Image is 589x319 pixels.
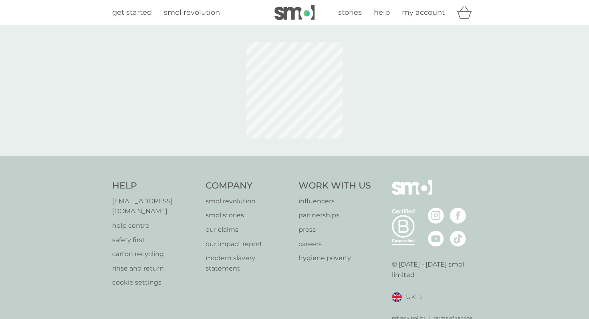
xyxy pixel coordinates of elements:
a: our claims [206,225,291,235]
img: smol [392,180,432,207]
span: help [374,8,390,17]
a: modern slavery statement [206,253,291,273]
img: UK flag [392,292,402,302]
a: help [374,7,390,18]
span: stories [338,8,362,17]
a: cookie settings [112,277,198,288]
a: carton recycling [112,249,198,259]
a: stories [338,7,362,18]
img: smol [274,5,315,20]
a: get started [112,7,152,18]
a: rinse and return [112,263,198,274]
a: partnerships [299,210,371,221]
a: [EMAIL_ADDRESS][DOMAIN_NAME] [112,196,198,217]
img: visit the smol Tiktok page [450,231,466,247]
a: careers [299,239,371,249]
a: hygiene poverty [299,253,371,263]
img: visit the smol Youtube page [428,231,444,247]
a: press [299,225,371,235]
a: my account [402,7,445,18]
a: safety first [112,235,198,245]
a: smol revolution [206,196,291,207]
a: smol revolution [164,7,220,18]
a: our impact report [206,239,291,249]
a: smol stories [206,210,291,221]
img: visit the smol Instagram page [428,208,444,224]
img: visit the smol Facebook page [450,208,466,224]
img: select a new location [420,295,422,299]
a: influencers [299,196,371,207]
span: UK [406,292,416,302]
span: my account [402,8,445,17]
a: help centre [112,221,198,231]
span: smol revolution [164,8,220,17]
h4: Help [112,180,198,192]
h4: Work With Us [299,180,371,192]
div: basket [457,4,477,20]
h4: Company [206,180,291,192]
span: get started [112,8,152,17]
p: © [DATE] - [DATE] smol limited [392,259,477,280]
